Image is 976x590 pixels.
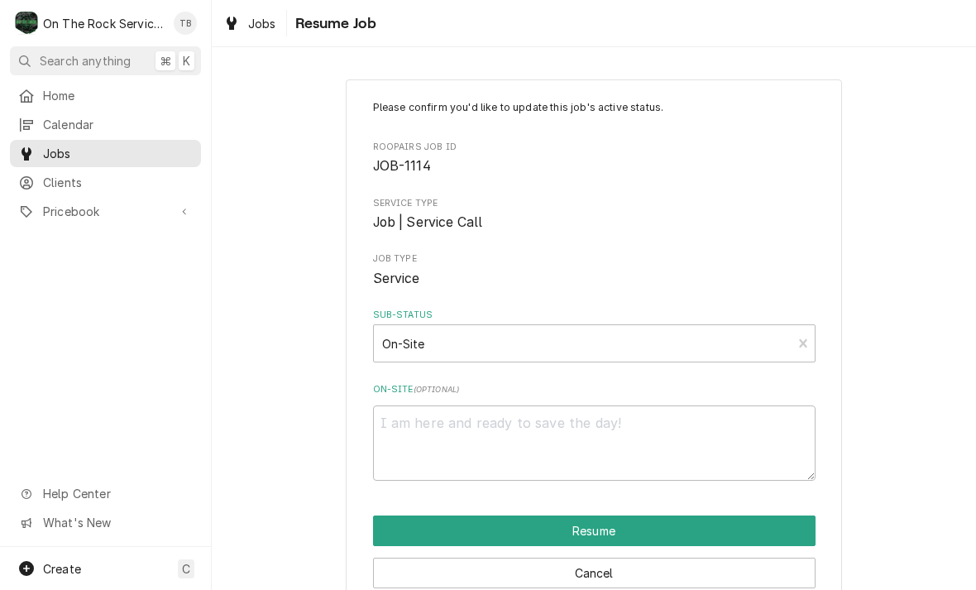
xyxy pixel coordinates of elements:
[414,385,460,394] span: ( optional )
[43,203,168,220] span: Pricebook
[15,12,38,35] div: On The Rock Services's Avatar
[373,156,816,176] span: Roopairs Job ID
[160,52,171,70] span: ⌘
[373,309,816,322] label: Sub-Status
[10,480,201,507] a: Go to Help Center
[43,116,193,133] span: Calendar
[15,12,38,35] div: O
[183,52,190,70] span: K
[248,15,276,32] span: Jobs
[373,252,816,266] span: Job Type
[373,214,483,230] span: Job | Service Call
[43,145,193,162] span: Jobs
[373,383,816,396] label: On-Site
[43,87,193,104] span: Home
[373,197,816,210] span: Service Type
[373,309,816,362] div: Sub-Status
[373,516,816,546] div: Button Group Row
[40,52,131,70] span: Search anything
[373,383,816,481] div: On-Site
[43,15,165,32] div: On The Rock Services
[217,10,283,37] a: Jobs
[373,558,816,588] button: Cancel
[373,269,816,289] span: Job Type
[373,213,816,233] span: Service Type
[373,141,816,154] span: Roopairs Job ID
[373,158,431,174] span: JOB-1114
[373,546,816,588] div: Button Group Row
[373,271,420,286] span: Service
[174,12,197,35] div: Todd Brady's Avatar
[43,514,191,531] span: What's New
[373,516,816,588] div: Button Group
[43,485,191,502] span: Help Center
[10,509,201,536] a: Go to What's New
[373,100,816,481] div: Job Active Form
[373,100,816,115] p: Please confirm you'd like to update this job's active status.
[174,12,197,35] div: TB
[43,562,81,576] span: Create
[10,169,201,196] a: Clients
[373,197,816,233] div: Service Type
[182,560,190,578] span: C
[10,198,201,225] a: Go to Pricebook
[290,12,377,35] span: Resume Job
[10,46,201,75] button: Search anything⌘K
[373,252,816,288] div: Job Type
[43,174,193,191] span: Clients
[10,111,201,138] a: Calendar
[10,82,201,109] a: Home
[10,140,201,167] a: Jobs
[373,516,816,546] button: Resume
[373,141,816,176] div: Roopairs Job ID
